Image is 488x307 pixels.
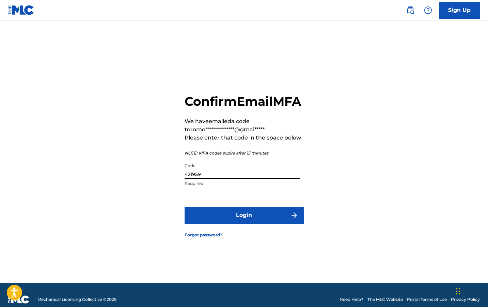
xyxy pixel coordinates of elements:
[406,6,414,14] img: search
[8,295,29,304] img: logo
[367,296,403,303] a: The MLC Website
[407,296,447,303] a: Portal Terms of Use
[451,296,480,303] a: Privacy Policy
[456,281,460,302] div: Drag
[185,94,304,109] h2: Confirm Email MFA
[185,232,222,238] a: Forgot password?
[185,180,300,187] p: Required
[290,211,298,219] img: f7272a7cc735f4ea7f67.svg
[421,3,435,17] div: Help
[439,2,480,19] a: Sign Up
[340,296,363,303] a: Need Help?
[8,5,34,15] img: MLC Logo
[37,296,116,303] span: Mechanical Licensing Collective © 2025
[185,150,304,156] p: NOTE: MFA codes expire after 15 minutes
[424,6,432,14] img: help
[185,207,304,224] button: Login
[185,134,304,142] p: Please enter that code in the space below
[454,274,488,307] iframe: Chat Widget
[404,3,417,17] a: Public Search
